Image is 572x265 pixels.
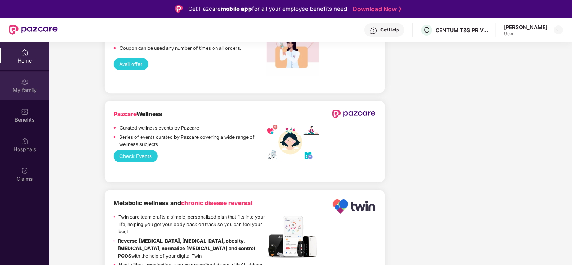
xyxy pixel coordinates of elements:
[332,110,376,118] img: newPazcareLogo.svg
[332,199,376,214] img: Logo.png
[118,213,267,235] p: Twin care team crafts a simple, personalized plan that fits into your life, helping you get your ...
[118,238,255,259] strong: Reverse [MEDICAL_DATA], [MEDICAL_DATA], obesity, [MEDICAL_DATA], normalize [MEDICAL_DATA] and con...
[21,78,28,86] img: svg+xml;base64,PHN2ZyB3aWR0aD0iMjAiIGhlaWdodD0iMjAiIHZpZXdCb3g9IjAgMCAyMCAyMCIgZmlsbD0ibm9uZSIgeG...
[181,199,252,207] span: chronic disease reversal
[399,5,402,13] img: Stroke
[119,134,267,149] p: Series of events curated by Pazcare covering a wide range of wellness subjects
[114,58,148,70] button: Avail offer
[353,5,400,13] a: Download Now
[175,5,183,13] img: Logo
[504,24,547,31] div: [PERSON_NAME]
[267,36,319,75] img: Screenshot%202022-12-27%20at%203.54.05%20PM.png
[556,27,562,33] img: svg+xml;base64,PHN2ZyBpZD0iRHJvcGRvd24tMzJ4MzIiIHhtbG5zPSJodHRwOi8vd3d3LnczLm9yZy8yMDAwL3N2ZyIgd2...
[120,124,199,132] p: Curated wellness events by Pazcare
[21,137,28,145] img: svg+xml;base64,PHN2ZyBpZD0iSG9zcGl0YWxzIiB4bWxucz0iaHR0cDovL3d3dy53My5vcmcvMjAwMC9zdmciIHdpZHRoPS...
[267,125,319,160] img: wellness_mobile.png
[504,31,547,37] div: User
[21,108,28,115] img: svg+xml;base64,PHN2ZyBpZD0iQmVuZWZpdHMiIHhtbG5zPSJodHRwOi8vd3d3LnczLm9yZy8yMDAwL3N2ZyIgd2lkdGg9Ij...
[436,27,488,34] div: CENTUM T&S PRIVATE LIMITED
[221,5,252,12] strong: mobile app
[188,4,347,13] div: Get Pazcare for all your employee benefits need
[9,25,58,35] img: New Pazcare Logo
[424,25,430,34] span: C
[114,110,162,118] b: Wellness
[21,49,28,56] img: svg+xml;base64,PHN2ZyBpZD0iSG9tZSIgeG1sbnM9Imh0dHA6Ly93d3cudzMub3JnLzIwMDAvc3ZnIiB3aWR0aD0iMjAiIG...
[114,150,158,162] button: Check Events
[114,199,252,207] b: Metabolic wellness and
[21,167,28,174] img: svg+xml;base64,PHN2ZyBpZD0iQ2xhaW0iIHhtbG5zPSJodHRwOi8vd3d3LnczLm9yZy8yMDAwL3N2ZyIgd2lkdGg9IjIwIi...
[380,27,399,33] div: Get Help
[114,110,136,118] span: Pazcare
[267,214,319,259] img: Header.jpg
[118,237,267,259] p: with the help of your digital Twin
[120,45,241,52] p: Coupon can be used any number of times on all orders.
[370,27,377,34] img: svg+xml;base64,PHN2ZyBpZD0iSGVscC0zMngzMiIgeG1sbnM9Imh0dHA6Ly93d3cudzMub3JnLzIwMDAvc3ZnIiB3aWR0aD...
